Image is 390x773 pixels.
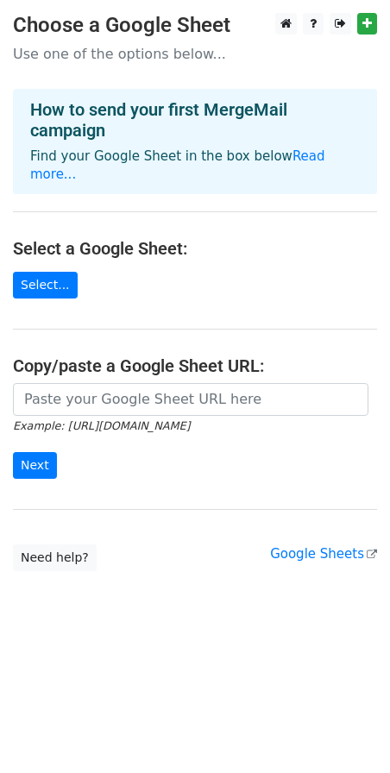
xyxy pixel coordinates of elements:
input: Next [13,452,57,479]
h3: Choose a Google Sheet [13,13,377,38]
a: Google Sheets [270,546,377,562]
h4: Select a Google Sheet: [13,238,377,259]
small: Example: [URL][DOMAIN_NAME] [13,419,190,432]
h4: Copy/paste a Google Sheet URL: [13,355,377,376]
a: Need help? [13,544,97,571]
a: Select... [13,272,78,299]
input: Paste your Google Sheet URL here [13,383,368,416]
p: Find your Google Sheet in the box below [30,148,360,184]
h4: How to send your first MergeMail campaign [30,99,360,141]
p: Use one of the options below... [13,45,377,63]
a: Read more... [30,148,325,182]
